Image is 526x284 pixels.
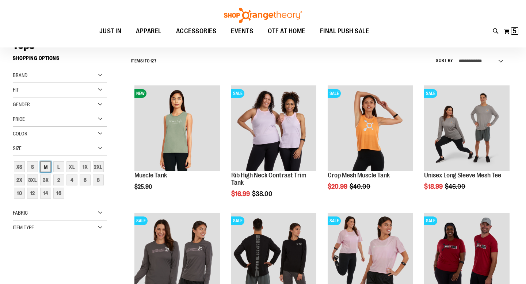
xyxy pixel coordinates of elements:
span: Brand [13,72,27,78]
span: $38.00 [252,190,274,197]
span: Fit [13,87,19,93]
div: product [131,82,224,209]
span: Color [13,131,27,137]
span: $40.00 [350,183,371,190]
a: 4 [65,173,79,187]
span: SALE [328,89,341,98]
div: S [27,161,38,172]
span: SALE [424,89,437,98]
a: L [52,160,65,173]
a: APPAREL [129,23,169,39]
a: 2 [52,173,65,187]
span: FINAL PUSH SALE [320,23,369,39]
div: 2 [53,174,64,185]
div: 16 [53,188,64,199]
a: Crop Mesh Muscle Tank primary imageSALE [328,85,413,172]
a: 1X [79,160,92,173]
span: $20.99 [328,183,348,190]
span: $16.99 [231,190,251,197]
div: 6 [80,174,91,185]
a: 12 [26,187,39,200]
a: XS [13,160,26,173]
div: product [228,82,320,216]
h2: Items to [131,55,157,67]
strong: Shopping Options [13,52,107,68]
span: OTF AT HOME [268,23,305,39]
label: Sort By [436,58,453,64]
div: L [53,161,64,172]
span: Fabric [13,210,28,216]
a: ACCESSORIES [169,23,224,40]
img: Unisex Long Sleeve Mesh Tee primary image [424,85,510,171]
a: Crop Mesh Muscle Tank [328,172,390,179]
a: 2X [13,173,26,187]
a: M [39,160,52,173]
a: Unisex Long Sleeve Mesh Tee [424,172,501,179]
div: 1X [80,161,91,172]
span: ACCESSORIES [176,23,217,39]
span: 5 [513,27,517,35]
a: XL [65,160,79,173]
a: Unisex Long Sleeve Mesh Tee primary imageSALE [424,85,510,172]
img: Shop Orangetheory [223,8,303,23]
div: 10 [14,188,25,199]
div: 3X [40,174,51,185]
span: Size [13,145,22,151]
div: 4 [66,174,77,185]
a: 14 [39,187,52,200]
div: 14 [40,188,51,199]
a: Rib Tank w/ Contrast Binding primary imageSALE [231,85,317,172]
span: SALE [328,216,341,225]
a: 2XL [92,160,105,173]
a: EVENTS [224,23,260,40]
a: JUST IN [92,23,129,40]
a: Rib High Neck Contrast Trim Tank [231,172,306,186]
span: SALE [134,216,148,225]
span: 1 [143,58,145,64]
span: SALE [231,89,244,98]
span: Gender [13,101,30,107]
span: $25.90 [134,184,153,190]
a: OTF AT HOME [260,23,313,40]
div: 12 [27,188,38,199]
div: 2X [14,174,25,185]
div: 3XL [27,174,38,185]
a: Muscle Tank [134,172,167,179]
a: S [26,160,39,173]
div: 2XL [93,161,104,172]
span: APPAREL [136,23,161,39]
span: $18.99 [424,183,444,190]
span: SALE [231,216,244,225]
div: XS [14,161,25,172]
a: 6 [79,173,92,187]
span: $46.00 [445,183,466,190]
div: XL [66,161,77,172]
a: 16 [52,187,65,200]
span: Price [13,116,25,122]
div: product [324,82,417,209]
a: 8 [92,173,105,187]
div: product [420,82,513,209]
a: 10 [13,187,26,200]
a: Muscle TankNEW [134,85,220,172]
span: EVENTS [231,23,253,39]
img: Muscle Tank [134,85,220,171]
div: M [40,161,51,172]
div: 8 [93,174,104,185]
img: Crop Mesh Muscle Tank primary image [328,85,413,171]
img: Rib Tank w/ Contrast Binding primary image [231,85,317,171]
span: JUST IN [99,23,122,39]
span: SALE [424,216,437,225]
a: 3X [39,173,52,187]
a: 3XL [26,173,39,187]
a: FINAL PUSH SALE [313,23,377,40]
span: 127 [150,58,157,64]
span: NEW [134,89,146,98]
span: Item Type [13,224,34,230]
